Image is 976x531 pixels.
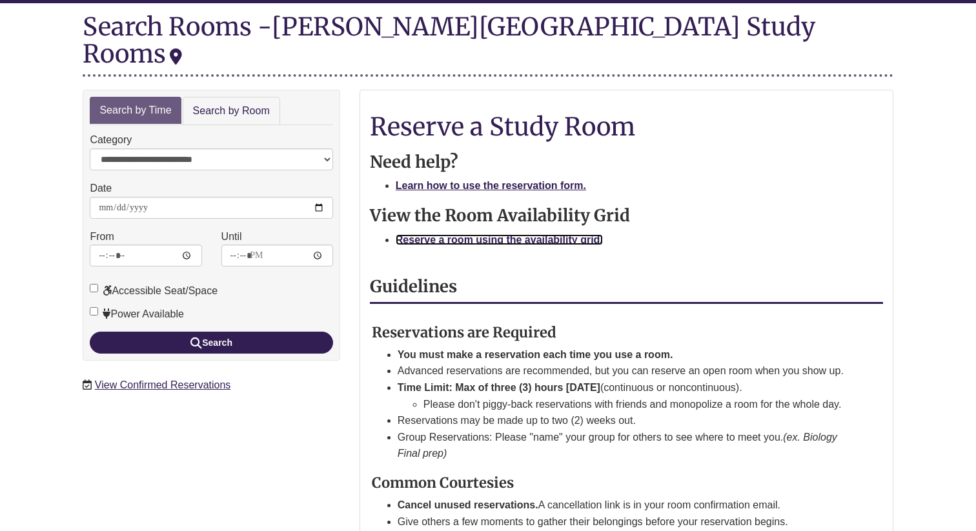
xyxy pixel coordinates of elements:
[83,13,893,76] div: Search Rooms -
[90,307,98,316] input: Power Available
[398,412,852,429] li: Reservations may be made up to two (2) weeks out.
[90,180,112,197] label: Date
[370,152,458,172] strong: Need help?
[398,379,852,412] li: (continuous or noncontinuous).
[90,132,132,148] label: Category
[372,323,556,341] strong: Reservations are Required
[398,429,852,462] li: Group Reservations: Please "name" your group for others to see where to meet you.
[370,205,630,226] strong: View the Room Availability Grid
[90,97,181,125] a: Search by Time
[90,228,114,245] label: From
[396,180,586,191] a: Learn how to use the reservation form.
[370,113,883,140] h1: Reserve a Study Room
[90,332,332,354] button: Search
[90,283,218,299] label: Accessible Seat/Space
[221,228,242,245] label: Until
[183,97,280,126] a: Search by Room
[396,234,603,245] a: Reserve a room using the availability grid.
[398,382,600,393] strong: Time Limit: Max of three (3) hours [DATE]
[95,379,230,390] a: View Confirmed Reservations
[372,474,514,492] strong: Common Courtesies
[398,514,852,530] li: Give others a few moments to gather their belongings before your reservation begins.
[398,497,852,514] li: A cancellation link is in your room confirmation email.
[398,499,538,510] strong: Cancel unused reservations.
[90,284,98,292] input: Accessible Seat/Space
[423,396,852,413] li: Please don't piggy-back reservations with friends and monopolize a room for the whole day.
[370,276,457,297] strong: Guidelines
[398,432,837,459] em: (ex. Biology Final prep)
[398,349,673,360] strong: You must make a reservation each time you use a room.
[83,11,815,69] div: [PERSON_NAME][GEOGRAPHIC_DATA] Study Rooms
[398,363,852,379] li: Advanced reservations are recommended, but you can reserve an open room when you show up.
[90,306,184,323] label: Power Available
